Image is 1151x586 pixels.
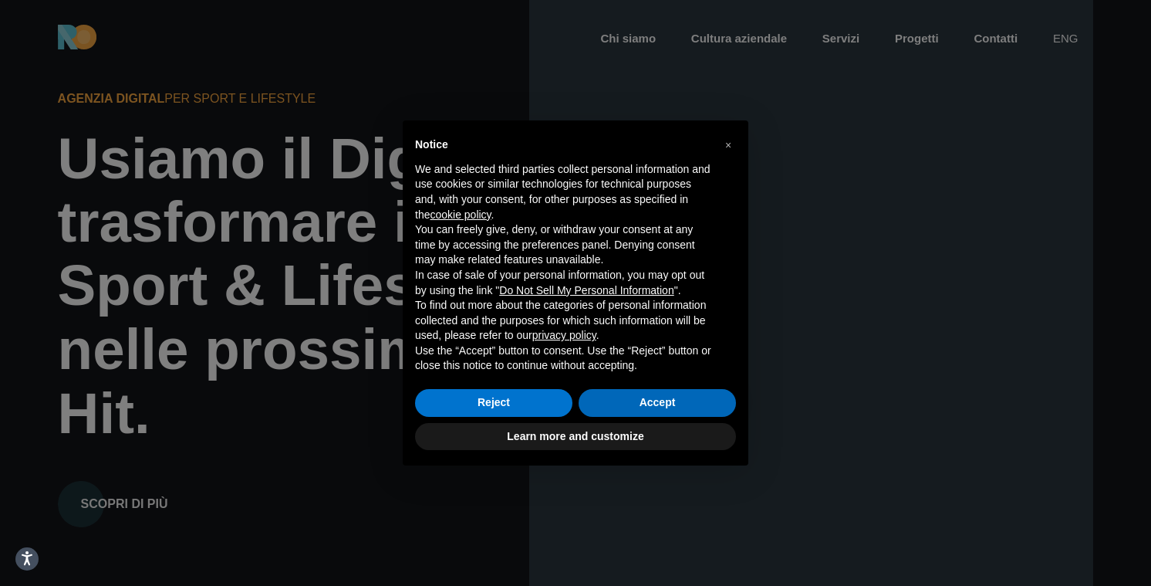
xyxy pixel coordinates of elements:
a: privacy policy [532,329,596,341]
a: cookie policy [430,208,491,221]
button: Accept [579,389,736,417]
button: Close this notice [716,133,741,158]
span: × [725,139,731,151]
p: Use the “Accept” button to consent. Use the “Reject” button or close this notice to continue with... [415,344,711,374]
button: Reject [415,389,572,417]
button: Do Not Sell My Personal Information [499,283,673,299]
p: In case of sale of your personal information, you may opt out by using the link " ". [415,268,711,298]
h2: Notice [415,139,711,150]
p: You can freely give, deny, or withdraw your consent at any time by accessing the preferences pane... [415,222,711,268]
button: Learn more and customize [415,423,736,451]
p: We and selected third parties collect personal information and use cookies or similar technologie... [415,162,711,222]
p: To find out more about the categories of personal information collected and the purposes for whic... [415,298,711,344]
